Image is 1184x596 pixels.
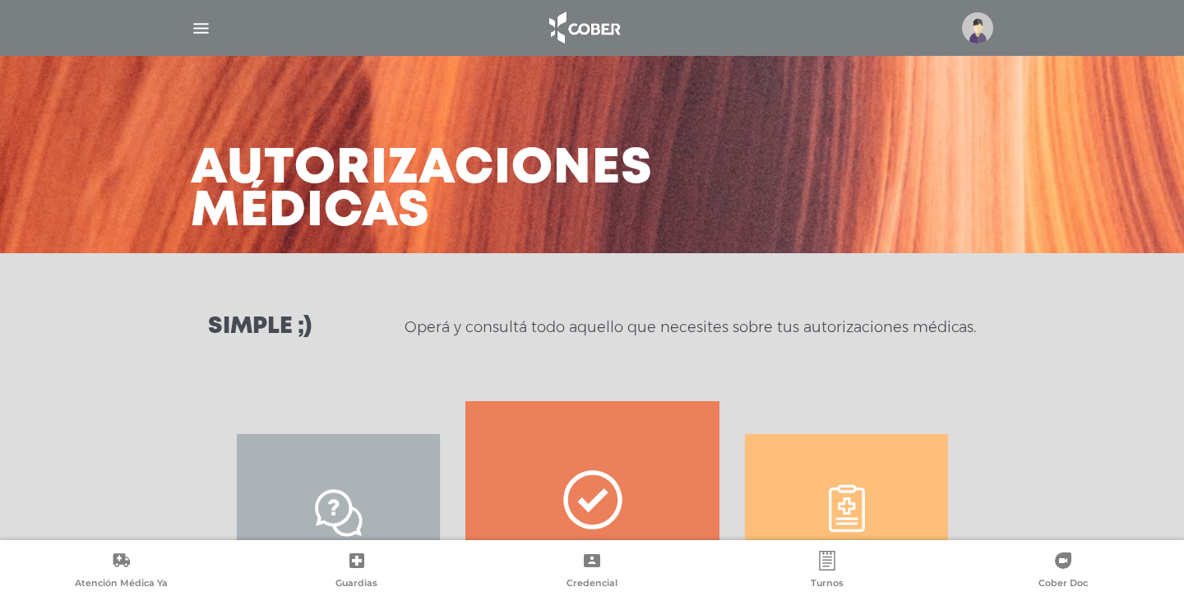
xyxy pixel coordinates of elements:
a: Guardias [238,551,474,593]
a: Atención Médica Ya [3,551,238,593]
img: logo_cober_home-white.png [540,8,627,48]
span: Turnos [811,577,844,592]
img: Cober_menu-lines-white.svg [191,18,211,39]
p: Operá y consultá todo aquello que necesites sobre tus autorizaciones médicas. [405,317,976,337]
a: Turnos [710,551,945,593]
img: profile-placeholder.svg [962,12,993,44]
span: Cober Doc [1038,577,1088,592]
h3: Autorizaciones médicas [191,148,653,233]
span: Guardias [335,577,377,592]
a: Cober Doc [946,551,1181,593]
span: Credencial [567,577,617,592]
span: Atención Médica Ya [75,577,168,592]
a: Credencial [474,551,710,593]
h3: Simple ;) [208,316,312,339]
